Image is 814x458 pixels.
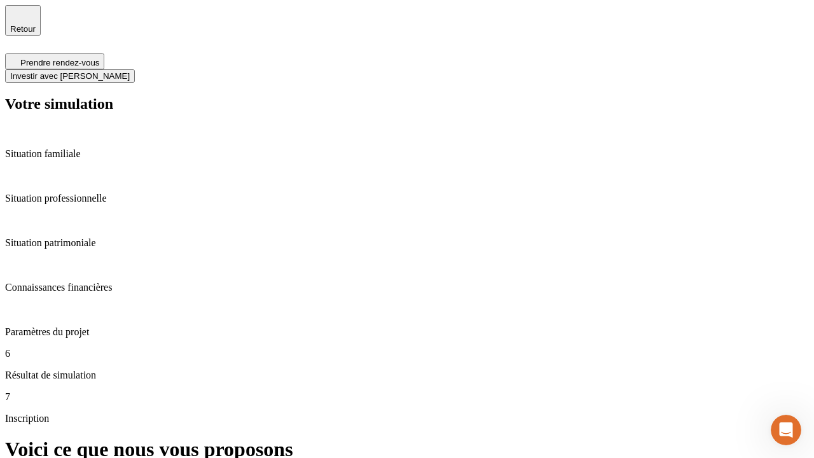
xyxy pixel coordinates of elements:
[5,53,104,69] button: Prendre rendez-vous
[10,24,36,34] span: Retour
[5,95,809,113] h2: Votre simulation
[5,193,809,204] p: Situation professionnelle
[10,71,130,81] span: Investir avec [PERSON_NAME]
[5,69,135,83] button: Investir avec [PERSON_NAME]
[5,326,809,338] p: Paramètres du projet
[5,370,809,381] p: Résultat de simulation
[5,348,809,359] p: 6
[5,148,809,160] p: Situation familiale
[5,413,809,424] p: Inscription
[5,237,809,249] p: Situation patrimoniale
[5,391,809,403] p: 7
[5,5,41,36] button: Retour
[5,282,809,293] p: Connaissances financières
[20,58,99,67] span: Prendre rendez-vous
[771,415,801,445] iframe: Intercom live chat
